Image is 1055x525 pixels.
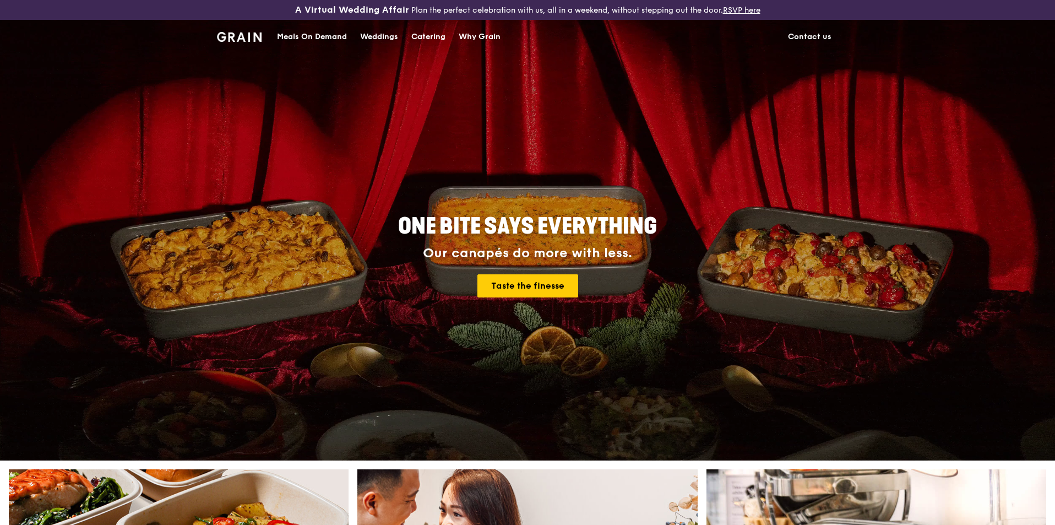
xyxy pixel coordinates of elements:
a: Why Grain [452,20,507,53]
img: Grain [217,32,262,42]
a: Contact us [781,20,838,53]
div: Plan the perfect celebration with us, all in a weekend, without stepping out the door. [210,4,845,15]
a: Catering [405,20,452,53]
div: Weddings [360,20,398,53]
span: ONE BITE SAYS EVERYTHING [398,213,657,240]
h3: A Virtual Wedding Affair [295,4,409,15]
div: Meals On Demand [277,20,347,53]
a: Weddings [354,20,405,53]
a: GrainGrain [217,19,262,52]
a: Taste the finesse [477,274,578,297]
div: Our canapés do more with less. [329,246,726,261]
div: Catering [411,20,445,53]
div: Why Grain [459,20,501,53]
a: RSVP here [723,6,760,15]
